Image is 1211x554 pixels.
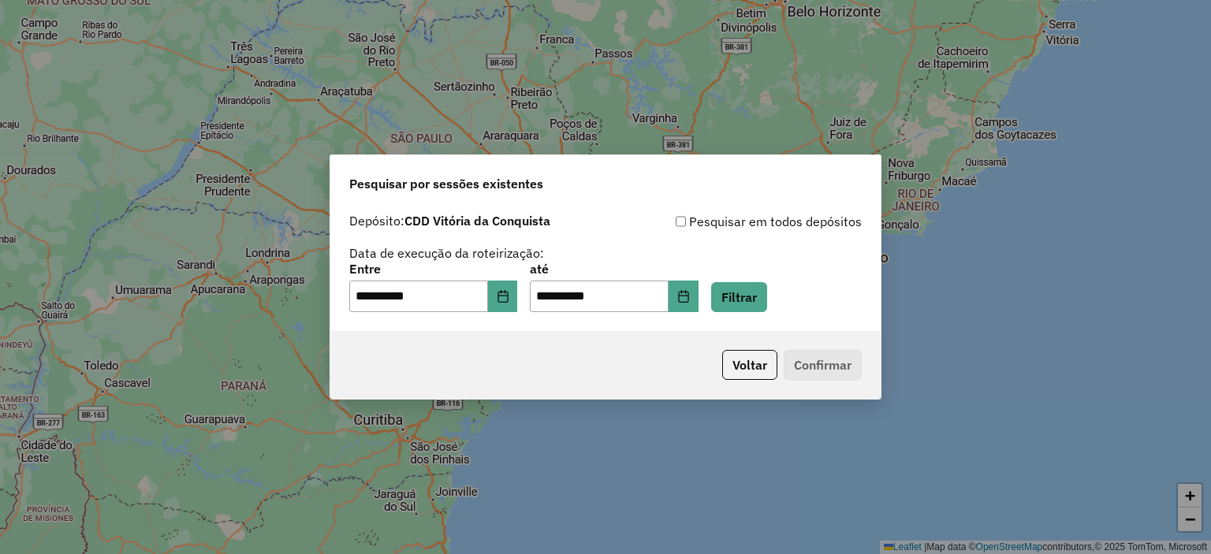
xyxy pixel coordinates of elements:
strong: CDD Vitória da Conquista [404,213,550,229]
span: Pesquisar por sessões existentes [349,174,543,193]
button: Filtrar [711,282,767,312]
button: Choose Date [488,281,518,312]
label: até [530,259,698,278]
label: Depósito: [349,211,550,230]
label: Data de execução da roteirização: [349,244,544,262]
button: Voltar [722,350,777,380]
div: Pesquisar em todos depósitos [605,212,862,231]
label: Entre [349,259,517,278]
button: Choose Date [669,281,699,312]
